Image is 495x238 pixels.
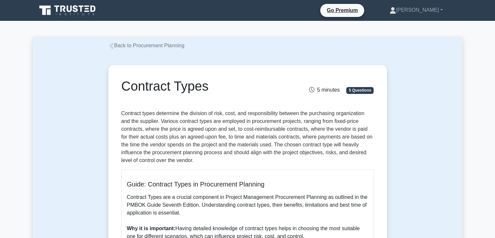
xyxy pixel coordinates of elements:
span: 5 minutes [309,87,339,93]
span: 5 Questions [346,87,374,94]
p: Contract types determine the division of risk, cost, and responsibility between the purchasing or... [121,110,374,164]
a: Back to Procurement Planning [108,43,185,48]
b: Why it is important: [127,226,175,231]
a: [PERSON_NAME] [374,4,459,17]
h1: Contract Types [121,78,287,94]
a: Go Premium [323,6,362,14]
h5: Guide: Contract Types in Procurement Planning [127,180,368,188]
